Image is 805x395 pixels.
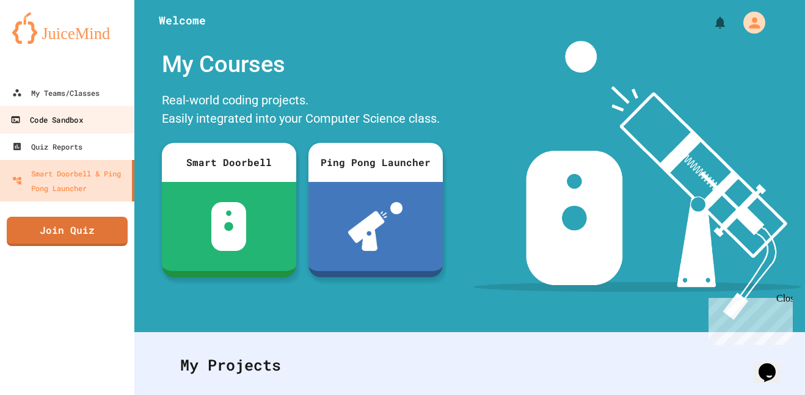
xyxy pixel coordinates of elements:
div: My Projects [168,341,771,389]
iframe: chat widget [754,346,793,383]
img: banner-image-my-projects.png [473,41,801,320]
div: My Account [730,9,768,37]
div: Code Sandbox [10,112,82,128]
img: logo-orange.svg [12,12,122,44]
div: My Notifications [690,12,730,33]
div: Smart Doorbell & Ping Pong Launcher [12,166,127,195]
div: Real-world coding projects. Easily integrated into your Computer Science class. [156,88,449,134]
iframe: chat widget [704,293,793,345]
a: Join Quiz [7,217,128,246]
img: sdb-white.svg [211,202,246,251]
div: My Teams/Classes [12,85,100,100]
div: Quiz Reports [12,139,82,154]
div: Chat with us now!Close [5,5,84,78]
div: Smart Doorbell [162,143,296,182]
div: My Courses [156,41,449,88]
img: ppl-with-ball.png [348,202,402,251]
div: Ping Pong Launcher [308,143,443,182]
